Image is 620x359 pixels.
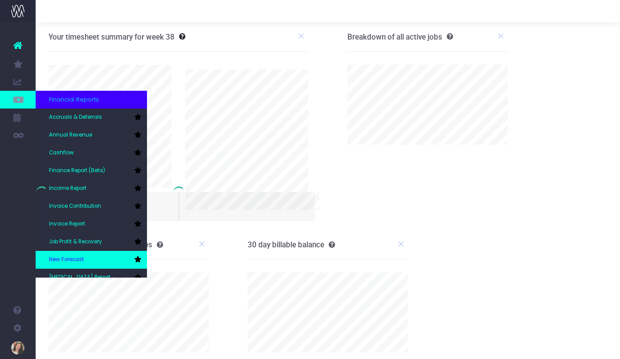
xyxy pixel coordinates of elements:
a: New Forecast [36,251,147,269]
h3: Your timesheet summary for week 38 [49,32,175,41]
a: Cashflow [36,144,147,162]
span: Income Report [49,185,86,193]
span: Cashflow [49,149,74,157]
h3: 30 day billable balance [248,240,335,249]
a: Finance Report (Beta) [36,162,147,180]
a: Invoice Contribution [36,198,147,215]
span: New Forecast [49,256,84,264]
span: Job Profit & Recovery [49,238,102,246]
a: Annual Revenue [36,126,147,144]
span: Annual Revenue [49,131,92,139]
a: [MEDICAL_DATA] Report [36,269,147,286]
a: Job Profit & Recovery [36,233,147,251]
span: Invoice Contribution [49,202,101,210]
a: Income Report [36,180,147,198]
span: Invoice Report [49,220,85,228]
img: images/default_profile_image.png [11,341,24,355]
a: Accruals & Deferrals [36,109,147,126]
span: Financial Reports [49,95,99,104]
span: Accruals & Deferrals [49,113,102,121]
a: Invoice Report [36,215,147,233]
span: Finance Report (Beta) [49,167,105,175]
span: [MEDICAL_DATA] Report [49,274,110,282]
h3: Breakdown of all active jobs [347,32,453,41]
